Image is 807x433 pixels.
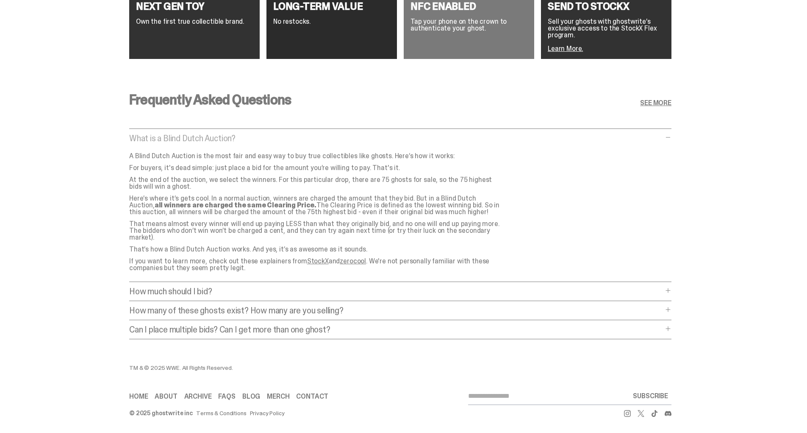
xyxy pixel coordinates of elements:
p: No restocks. [273,18,390,25]
a: Learn More. [548,44,583,53]
p: That means almost every winner will end up paying LESS than what they originally bid, and no one ... [129,221,502,241]
a: Blog [242,393,260,400]
a: Archive [184,393,212,400]
a: Contact [296,393,328,400]
a: Privacy Policy [250,410,285,416]
p: For buyers, it's dead simple: just place a bid for the amount you’re willing to pay. That's it. [129,165,502,171]
p: What is a Blind Dutch Auction? [129,134,663,142]
a: zerocool [340,257,366,265]
p: A Blind Dutch Auction is the most fair and easy way to buy true collectibles like ghosts. Here’s ... [129,153,502,159]
a: StockX [307,257,329,265]
p: Tap your phone on the crown to authenticate your ghost. [410,18,527,32]
p: How many of these ghosts exist? How many are you selling? [129,306,663,315]
a: About [155,393,177,400]
h4: NFC ENABLED [410,1,527,11]
a: FAQs [218,393,235,400]
p: Can I place multiple bids? Can I get more than one ghost? [129,325,663,334]
a: Home [129,393,148,400]
div: TM & © 2025 WWE. All Rights Reserved. [129,365,468,371]
div: © 2025 ghostwrite inc [129,410,193,416]
h4: SEND TO STOCKX [548,1,665,11]
p: Sell your ghosts with ghostwrite’s exclusive access to the StockX Flex program. [548,18,665,39]
p: That’s how a Blind Dutch Auction works. And yes, it’s as awesome as it sounds. [129,246,502,253]
a: SEE MORE [640,100,671,106]
button: SUBSCRIBE [630,388,671,405]
h4: LONG-TERM VALUE [273,1,390,11]
strong: all winners are charged the same Clearing Price. [155,201,316,210]
p: Own the first true collectible brand. [136,18,253,25]
a: Terms & Conditions [196,410,246,416]
p: Here’s where it’s gets cool. In a normal auction, winners are charged the amount that they bid. B... [129,195,502,215]
h4: NEXT GEN TOY [136,1,253,11]
h3: Frequently Asked Questions [129,93,291,106]
p: At the end of the auction, we select the winners. For this particular drop, there are 75 ghosts f... [129,176,502,190]
a: Merch [267,393,289,400]
p: How much should I bid? [129,287,663,296]
p: If you want to learn more, check out these explainers from and . We're not personally familiar wi... [129,258,502,271]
